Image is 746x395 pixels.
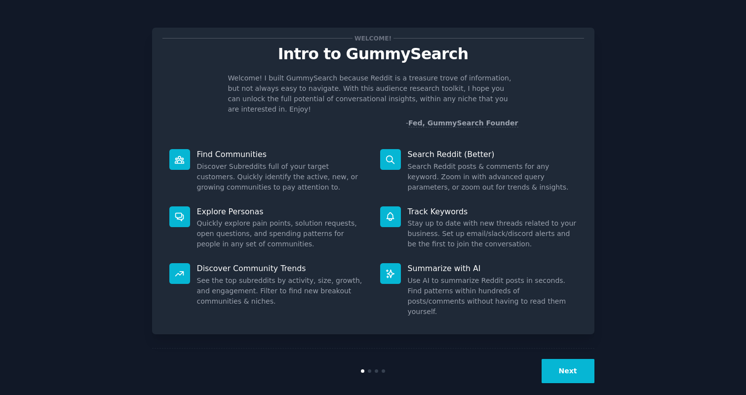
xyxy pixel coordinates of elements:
p: Track Keywords [408,206,577,217]
p: Welcome! I built GummySearch because Reddit is a treasure trove of information, but not always ea... [228,73,518,115]
p: Search Reddit (Better) [408,149,577,159]
button: Next [542,359,594,383]
p: Discover Community Trends [197,263,366,274]
dd: Search Reddit posts & comments for any keyword. Zoom in with advanced query parameters, or zoom o... [408,161,577,193]
dd: Stay up to date with new threads related to your business. Set up email/slack/discord alerts and ... [408,218,577,249]
dd: See the top subreddits by activity, size, growth, and engagement. Filter to find new breakout com... [197,276,366,307]
dd: Discover Subreddits full of your target customers. Quickly identify the active, new, or growing c... [197,161,366,193]
p: Explore Personas [197,206,366,217]
dd: Quickly explore pain points, solution requests, open questions, and spending patterns for people ... [197,218,366,249]
p: Find Communities [197,149,366,159]
p: Intro to GummySearch [162,45,584,63]
div: - [406,118,518,128]
dd: Use AI to summarize Reddit posts in seconds. Find patterns within hundreds of posts/comments with... [408,276,577,317]
p: Summarize with AI [408,263,577,274]
a: Fed, GummySearch Founder [408,119,518,127]
span: Welcome! [353,33,393,43]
